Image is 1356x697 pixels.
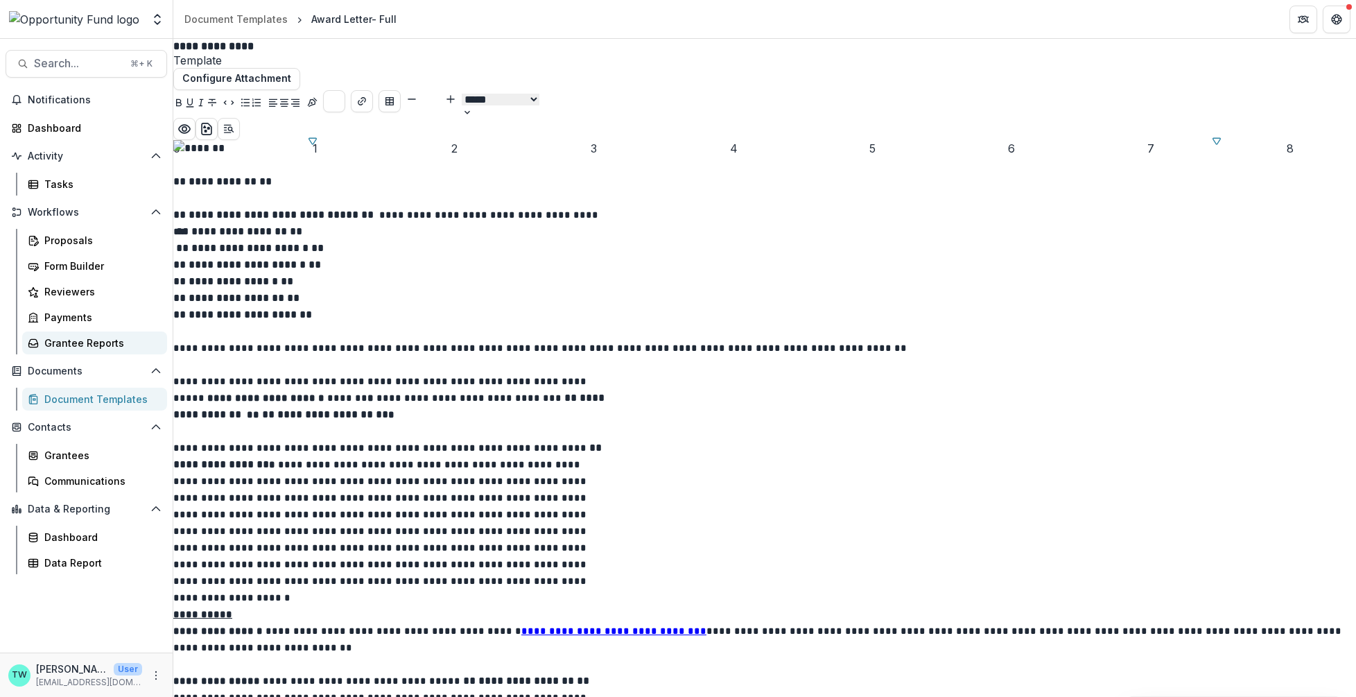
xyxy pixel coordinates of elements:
div: Dashboard [28,121,156,135]
button: Align Center [279,96,290,112]
button: Ordered List [251,96,262,112]
button: Open Activity [6,145,167,167]
div: Form Builder [44,259,156,273]
button: Open Editor Sidebar [218,118,240,140]
button: Choose font color [323,90,345,112]
p: [EMAIL_ADDRESS][DOMAIN_NAME] [36,676,142,689]
nav: breadcrumb [179,9,402,29]
a: Document Templates [22,388,167,411]
div: Data Report [44,556,156,570]
button: Bullet List [240,96,251,112]
button: Configure Attachment [173,68,300,90]
p: User [114,663,142,676]
a: Payments [22,306,167,329]
div: Payments [44,310,156,325]
button: Open Documents [6,360,167,382]
span: Contacts [28,422,145,433]
button: Open Contacts [6,416,167,438]
div: Proposals [44,233,156,248]
a: Communications [22,470,167,492]
button: Open Workflows [6,201,167,223]
span: Data & Reporting [28,504,145,515]
a: Tasks [22,173,167,196]
div: Grantee Reports [44,336,156,350]
div: Insert Table [379,90,401,118]
button: Underline [184,96,195,112]
button: Strike [207,96,218,112]
a: Dashboard [6,117,167,139]
button: Bigger [445,90,456,107]
span: Search... [34,57,122,70]
button: Insert Signature [306,96,318,112]
div: Document Templates [44,392,156,406]
a: Form Builder [22,255,167,277]
div: Grantees [44,448,156,463]
div: Award Letter- Full [311,12,397,26]
div: Communications [44,474,156,488]
button: Code [223,96,234,112]
span: Activity [28,150,145,162]
div: Tasks [44,177,156,191]
a: Grantees [22,444,167,467]
div: ⌘ + K [128,56,155,71]
button: Bold [173,96,184,112]
button: Search... [6,50,167,78]
a: Proposals [22,229,167,252]
div: Document Templates [184,12,288,26]
p: [PERSON_NAME] [36,662,108,676]
span: Template [173,54,1356,67]
button: Partners [1289,6,1317,33]
span: Notifications [28,94,162,106]
button: Insert Table [379,90,401,112]
button: Italicize [195,96,207,112]
a: Reviewers [22,280,167,303]
button: Open entity switcher [148,6,167,33]
button: Open Data & Reporting [6,498,167,520]
span: Workflows [28,207,145,218]
button: Align Right [290,96,301,112]
a: Document Templates [179,9,293,29]
a: Data Report [22,551,167,574]
button: download-word [195,118,218,140]
div: Reviewers [44,284,156,299]
span: Documents [28,365,145,377]
div: Ti Wilhelm [12,671,27,680]
button: Get Help [1323,6,1350,33]
button: More [148,667,164,684]
button: Align Left [268,96,279,112]
img: Opportunity Fund logo [9,11,139,28]
button: Notifications [6,89,167,111]
a: Dashboard [22,526,167,549]
a: Grantee Reports [22,332,167,354]
div: Dashboard [44,530,156,544]
button: Preview preview-doc.pdf [173,118,195,140]
button: Create link [351,90,373,112]
button: Smaller [406,90,417,107]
